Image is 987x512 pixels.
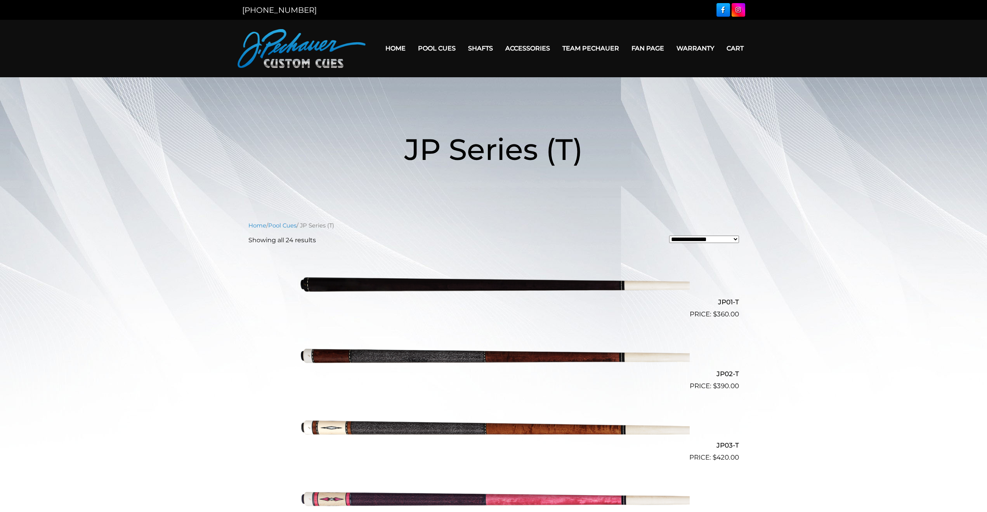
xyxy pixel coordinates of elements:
img: JP01-T [298,251,690,316]
a: Warranty [670,38,720,58]
span: $ [713,310,717,318]
img: JP02-T [298,323,690,388]
img: JP03-T [298,394,690,460]
nav: Breadcrumb [248,221,739,230]
bdi: 360.00 [713,310,739,318]
a: Pool Cues [412,38,462,58]
a: JP01-T $360.00 [248,251,739,319]
h2: JP03-T [248,438,739,453]
h2: JP01-T [248,295,739,309]
a: Shafts [462,38,499,58]
select: Shop order [669,236,739,243]
a: Fan Page [625,38,670,58]
bdi: 390.00 [713,382,739,390]
img: Pechauer Custom Cues [238,29,366,68]
a: Pool Cues [268,222,297,229]
a: Cart [720,38,750,58]
a: Home [379,38,412,58]
a: JP02-T $390.00 [248,323,739,391]
a: JP03-T $420.00 [248,394,739,463]
h2: JP02-T [248,366,739,381]
span: $ [713,382,717,390]
a: Home [248,222,266,229]
span: JP Series (T) [404,131,583,167]
a: [PHONE_NUMBER] [242,5,317,15]
a: Team Pechauer [556,38,625,58]
a: Accessories [499,38,556,58]
span: $ [713,453,716,461]
bdi: 420.00 [713,453,739,461]
p: Showing all 24 results [248,236,316,245]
